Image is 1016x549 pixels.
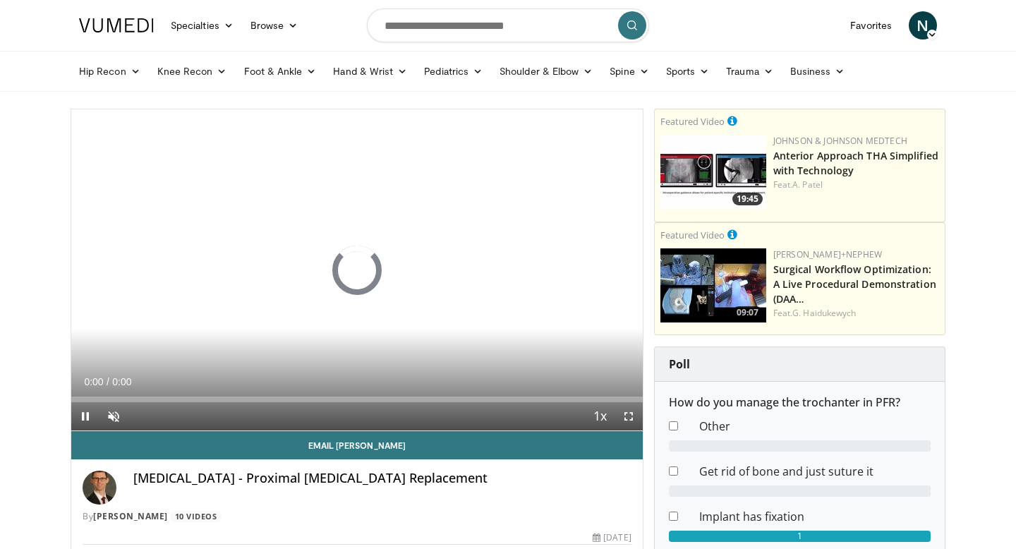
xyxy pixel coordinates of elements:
[689,418,941,435] dd: Other
[718,57,782,85] a: Trauma
[593,531,631,544] div: [DATE]
[71,57,149,85] a: Hip Recon
[601,57,657,85] a: Spine
[782,57,854,85] a: Business
[842,11,900,40] a: Favorites
[99,402,128,430] button: Unmute
[660,248,766,322] a: 09:07
[71,109,643,431] video-js: Video Player
[83,471,116,505] img: Avatar
[660,135,766,209] img: 06bb1c17-1231-4454-8f12-6191b0b3b81a.150x105_q85_crop-smart_upscale.jpg
[242,11,307,40] a: Browse
[416,57,491,85] a: Pediatrics
[689,463,941,480] dd: Get rid of bone and just suture it
[107,376,109,387] span: /
[83,510,631,523] div: By
[491,57,601,85] a: Shoulder & Elbow
[773,179,939,191] div: Feat.
[170,511,222,523] a: 10 Videos
[79,18,154,32] img: VuMedi Logo
[773,135,907,147] a: Johnson & Johnson MedTech
[133,471,631,486] h4: [MEDICAL_DATA] - Proximal [MEDICAL_DATA] Replacement
[669,396,931,409] h6: How do you manage the trochanter in PFR?
[660,115,725,128] small: Featured Video
[149,57,236,85] a: Knee Recon
[792,307,856,319] a: G. Haidukewych
[909,11,937,40] a: N
[615,402,643,430] button: Fullscreen
[112,376,131,387] span: 0:00
[84,376,103,387] span: 0:00
[773,307,939,320] div: Feat.
[71,397,643,402] div: Progress Bar
[236,57,325,85] a: Foot & Ankle
[660,135,766,209] a: 19:45
[93,510,168,522] a: [PERSON_NAME]
[660,229,725,241] small: Featured Video
[325,57,416,85] a: Hand & Wrist
[689,508,941,525] dd: Implant has fixation
[669,531,931,542] div: 1
[773,149,938,177] a: Anterior Approach THA Simplified with Technology
[669,356,690,372] strong: Poll
[71,402,99,430] button: Pause
[660,248,766,322] img: bcfc90b5-8c69-4b20-afee-af4c0acaf118.150x105_q85_crop-smart_upscale.jpg
[586,402,615,430] button: Playback Rate
[773,248,882,260] a: [PERSON_NAME]+Nephew
[71,431,643,459] a: Email [PERSON_NAME]
[732,306,763,319] span: 09:07
[162,11,242,40] a: Specialties
[732,193,763,205] span: 19:45
[367,8,649,42] input: Search topics, interventions
[773,263,936,306] a: Surgical Workflow Optimization: A Live Procedural Demonstration (DAA…
[792,179,823,191] a: A. Patel
[658,57,718,85] a: Sports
